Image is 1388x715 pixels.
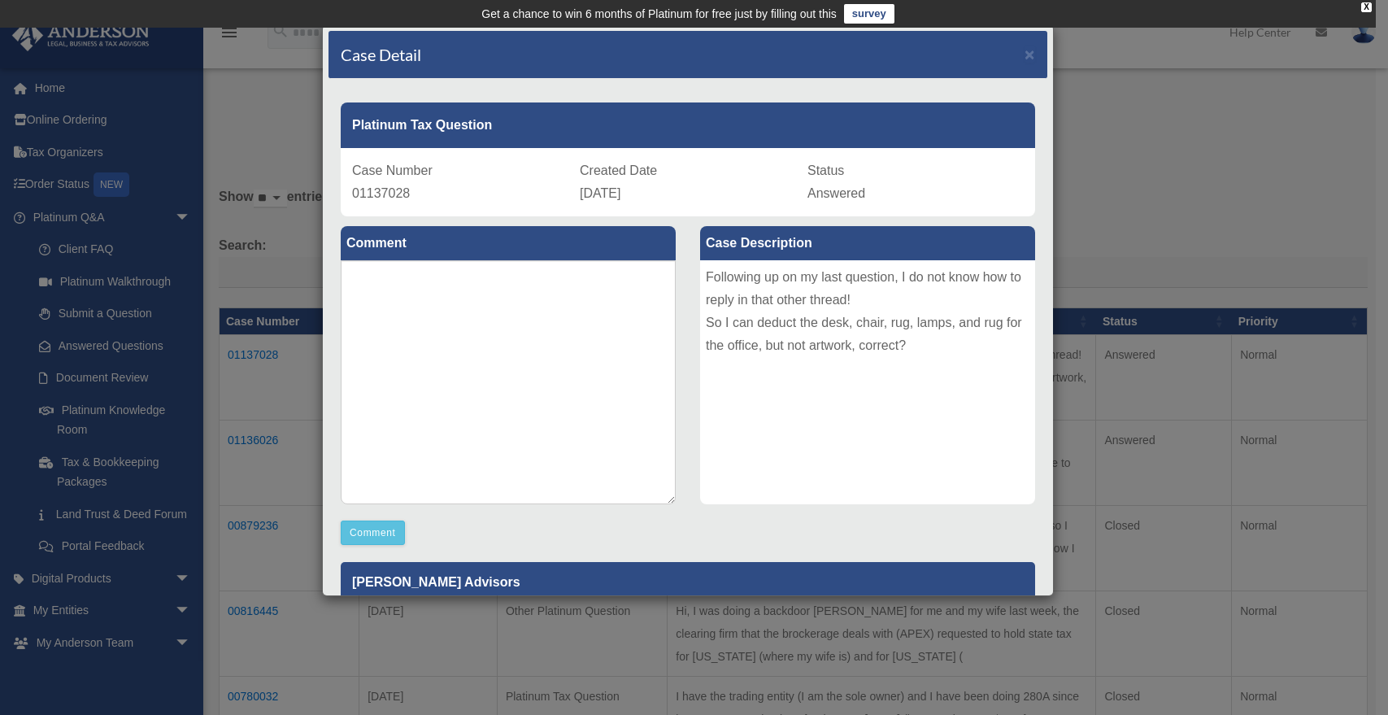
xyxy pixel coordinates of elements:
[1025,46,1035,63] button: Close
[352,186,410,200] span: 01137028
[341,102,1035,148] div: Platinum Tax Question
[700,260,1035,504] div: Following up on my last question, I do not know how to reply in that other thread! So I can deduc...
[700,226,1035,260] label: Case Description
[352,163,433,177] span: Case Number
[341,43,421,66] h4: Case Detail
[341,562,1035,602] p: [PERSON_NAME] Advisors
[844,4,894,24] a: survey
[807,163,844,177] span: Status
[341,521,405,545] button: Comment
[1361,2,1372,12] div: close
[807,186,865,200] span: Answered
[580,163,657,177] span: Created Date
[580,186,620,200] span: [DATE]
[1025,45,1035,63] span: ×
[341,226,676,260] label: Comment
[481,4,837,24] div: Get a chance to win 6 months of Platinum for free just by filling out this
